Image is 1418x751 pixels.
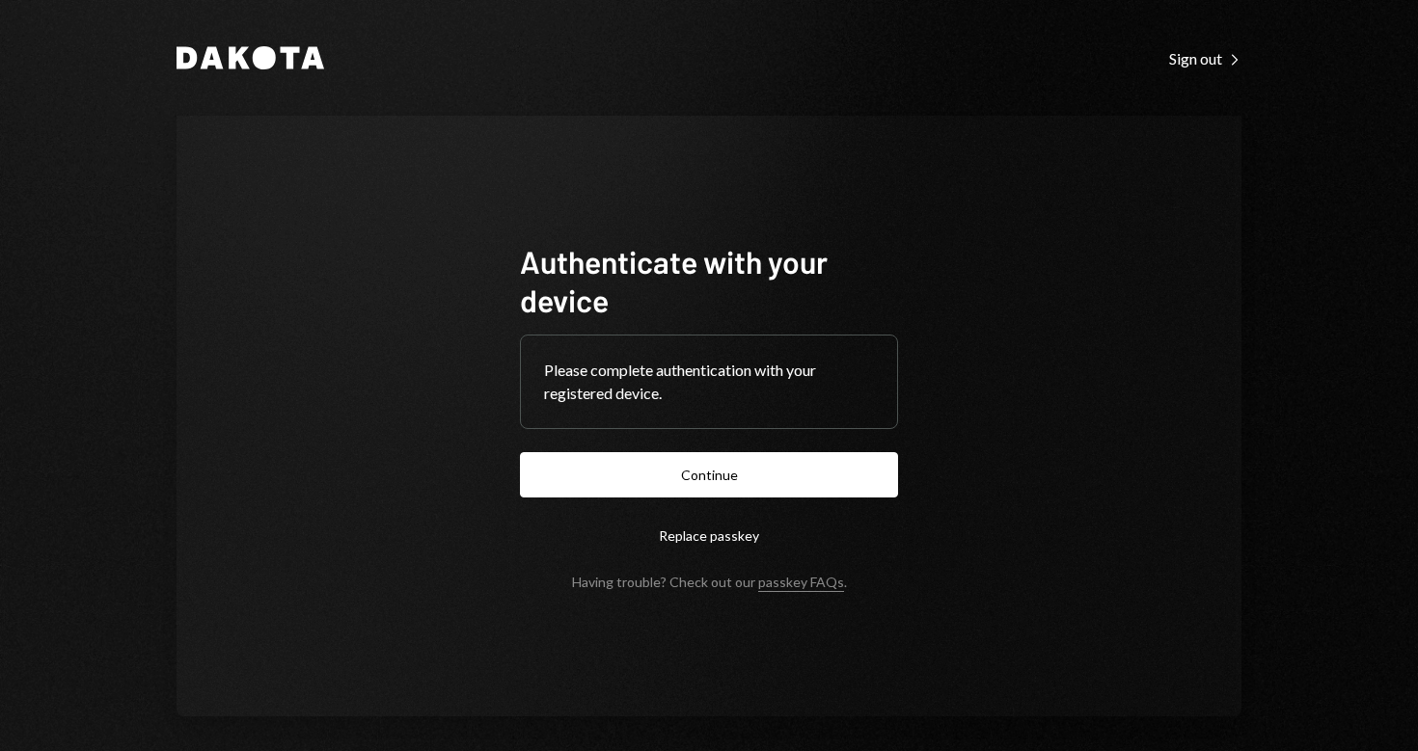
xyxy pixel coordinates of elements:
button: Continue [520,452,898,497]
a: passkey FAQs [758,574,844,592]
h1: Authenticate with your device [520,242,898,319]
div: Having trouble? Check out our . [572,574,847,590]
a: Sign out [1169,47,1241,68]
div: Sign out [1169,49,1241,68]
div: Please complete authentication with your registered device. [544,359,874,405]
button: Replace passkey [520,513,898,558]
